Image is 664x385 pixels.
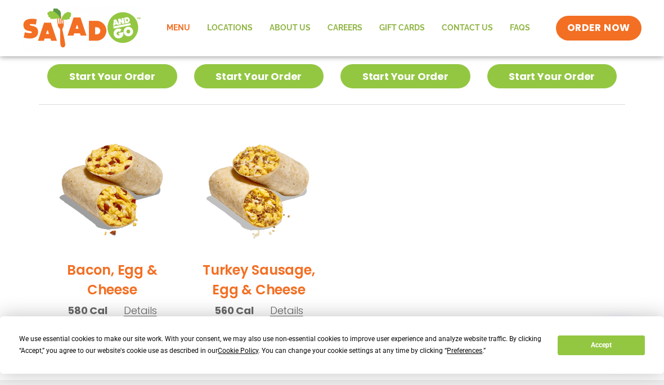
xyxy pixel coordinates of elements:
h2: Turkey Sausage, Egg & Cheese [194,260,324,299]
img: Product photo for Bacon, Egg & Cheese [47,122,177,252]
img: new-SAG-logo-768×292 [23,6,141,51]
a: About Us [261,15,319,41]
a: FAQs [501,15,539,41]
h2: Bacon, Egg & Cheese [47,260,177,299]
span: Details [124,303,157,317]
span: 580 Cal [68,303,107,318]
span: Cookie Policy [218,347,258,355]
span: 560 Cal [214,303,254,318]
div: We use essential cookies to make our site work. With your consent, we may also use non-essential ... [19,333,544,357]
nav: Menu [158,15,539,41]
a: Start Your Order [487,64,617,88]
button: Accept [558,335,644,355]
a: Careers [319,15,371,41]
a: Menu [158,15,199,41]
a: ORDER NOW [556,16,641,41]
span: Preferences [447,347,482,355]
a: Start Your Order [47,64,177,88]
span: Details [270,303,303,317]
span: ORDER NOW [567,21,630,35]
a: Start Your Order [340,64,470,88]
a: Locations [199,15,261,41]
a: Start Your Order [194,64,324,88]
img: Product photo for Turkey Sausage, Egg & Cheese [194,122,324,252]
a: GIFT CARDS [371,15,433,41]
a: Contact Us [433,15,501,41]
